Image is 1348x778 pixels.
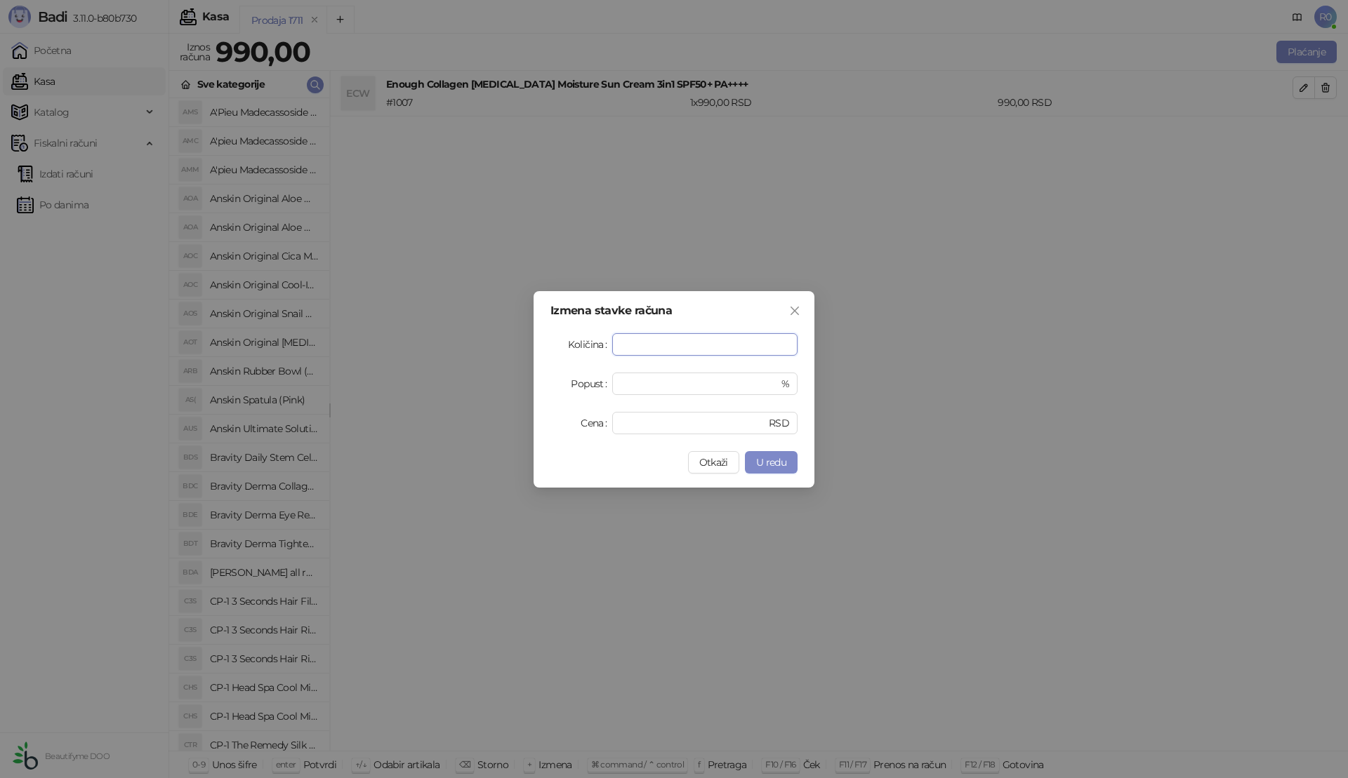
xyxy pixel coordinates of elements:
span: Otkaži [699,456,728,469]
button: Close [784,300,806,322]
div: Izmena stavke računa [550,305,798,316]
input: Količina [613,334,797,355]
input: Cena [621,413,766,434]
input: Popust [621,373,779,394]
button: Otkaži [688,451,739,474]
button: U redu [745,451,798,474]
span: U redu [756,456,786,469]
span: Zatvori [784,305,806,316]
label: Količina [568,333,612,356]
label: Popust [571,373,612,395]
span: close [789,305,800,316]
label: Cena [581,412,612,434]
